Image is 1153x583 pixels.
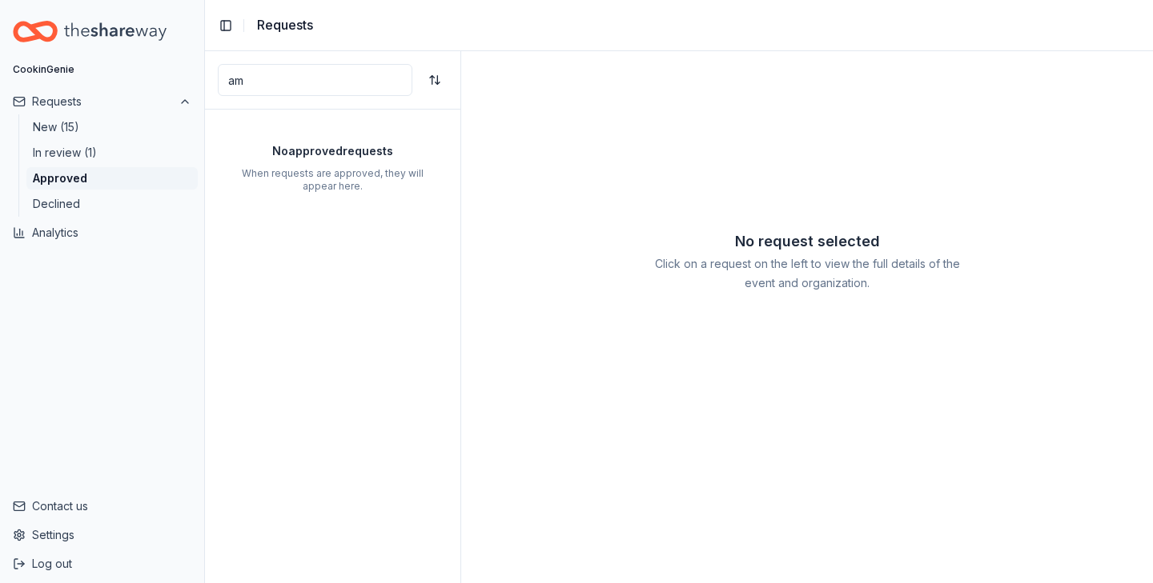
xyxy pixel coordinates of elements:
[6,522,198,548] button: Settings
[205,142,460,161] p: No approved requests
[653,254,961,293] p: Click on a request on the left to view the full details of the event and organization.
[653,229,961,254] p: No request selected
[13,497,191,516] a: Contact us
[6,493,198,519] button: Contact us
[257,14,313,35] span: Requests
[237,167,428,193] p: When requests are approved , they will appear here.
[6,220,198,246] button: Analytics
[26,167,198,190] button: Approved
[13,63,74,76] div: CookinGenie
[218,64,412,96] input: Search
[26,142,198,164] button: In review (1)
[6,89,198,114] button: Requests
[26,116,198,138] button: New (15)
[13,13,191,50] a: Home
[26,193,198,215] button: Declined
[6,551,198,577] button: Log out
[257,14,313,35] nav: breadcrumb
